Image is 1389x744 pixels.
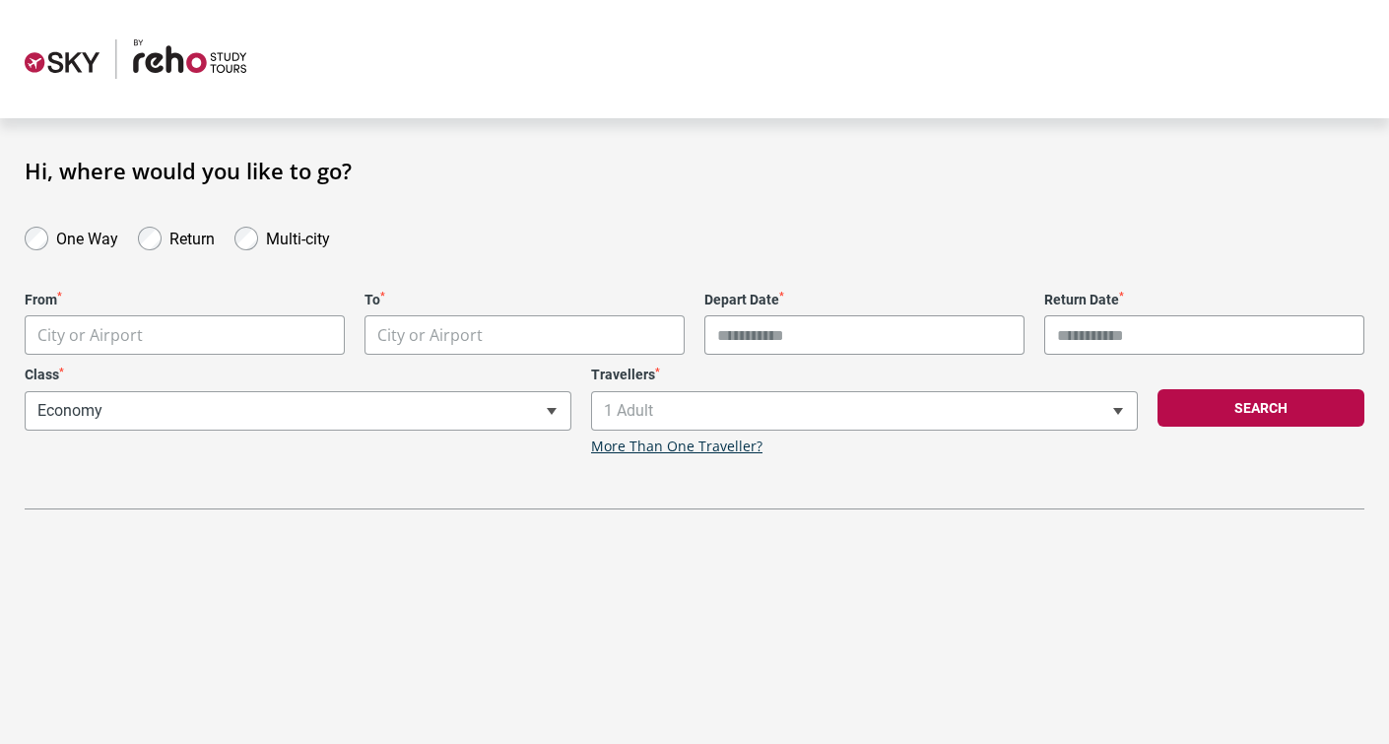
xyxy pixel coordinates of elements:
[25,391,571,431] span: Economy
[266,225,330,248] label: Multi-city
[591,391,1138,431] span: 1 Adult
[364,315,685,355] span: City or Airport
[1044,292,1364,308] label: Return Date
[591,367,1138,383] label: Travellers
[25,315,345,355] span: City or Airport
[592,392,1137,430] span: 1 Adult
[25,158,1364,183] h1: Hi, where would you like to go?
[25,292,345,308] label: From
[169,225,215,248] label: Return
[377,324,483,346] span: City or Airport
[37,324,143,346] span: City or Airport
[56,225,118,248] label: One Way
[1157,389,1364,427] button: Search
[25,367,571,383] label: Class
[26,316,344,355] span: City or Airport
[704,292,1025,308] label: Depart Date
[364,292,685,308] label: To
[26,392,570,430] span: Economy
[591,439,762,455] a: More Than One Traveller?
[365,316,684,355] span: City or Airport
